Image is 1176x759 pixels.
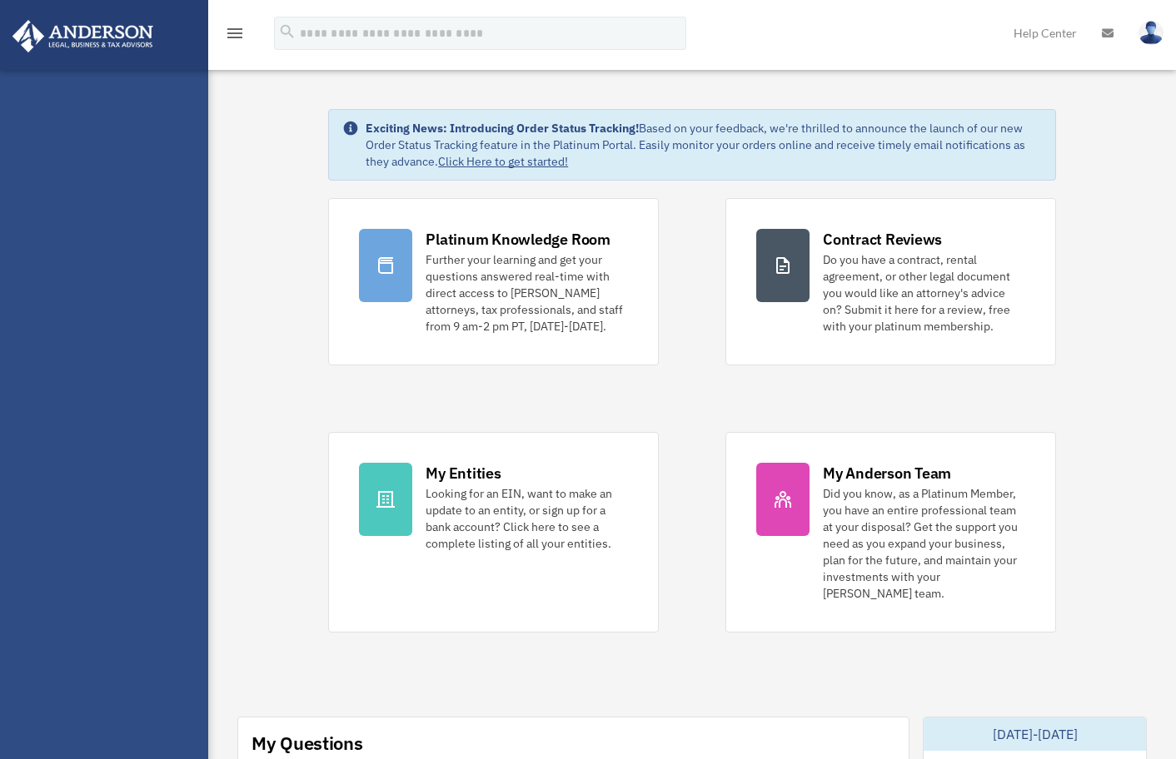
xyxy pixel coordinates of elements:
[725,432,1056,632] a: My Anderson Team Did you know, as a Platinum Member, you have an entire professional team at your...
[823,229,942,250] div: Contract Reviews
[426,485,628,552] div: Looking for an EIN, want to make an update to an entity, or sign up for a bank account? Click her...
[328,432,659,632] a: My Entities Looking for an EIN, want to make an update to an entity, or sign up for a bank accoun...
[823,251,1025,335] div: Do you have a contract, rental agreement, or other legal document you would like an attorney's ad...
[252,731,363,756] div: My Questions
[426,251,628,335] div: Further your learning and get your questions answered real-time with direct access to [PERSON_NAM...
[426,463,501,484] div: My Entities
[823,463,951,484] div: My Anderson Team
[366,120,1042,170] div: Based on your feedback, we're thrilled to announce the launch of our new Order Status Tracking fe...
[725,198,1056,365] a: Contract Reviews Do you have a contract, rental agreement, or other legal document you would like...
[225,29,245,43] a: menu
[426,229,610,250] div: Platinum Knowledge Room
[1139,21,1164,45] img: User Pic
[278,22,296,41] i: search
[823,485,1025,602] div: Did you know, as a Platinum Member, you have an entire professional team at your disposal? Get th...
[438,154,568,169] a: Click Here to get started!
[366,121,639,136] strong: Exciting News: Introducing Order Status Tracking!
[328,198,659,365] a: Platinum Knowledge Room Further your learning and get your questions answered real-time with dire...
[225,23,245,43] i: menu
[7,20,158,52] img: Anderson Advisors Platinum Portal
[924,717,1146,751] div: [DATE]-[DATE]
